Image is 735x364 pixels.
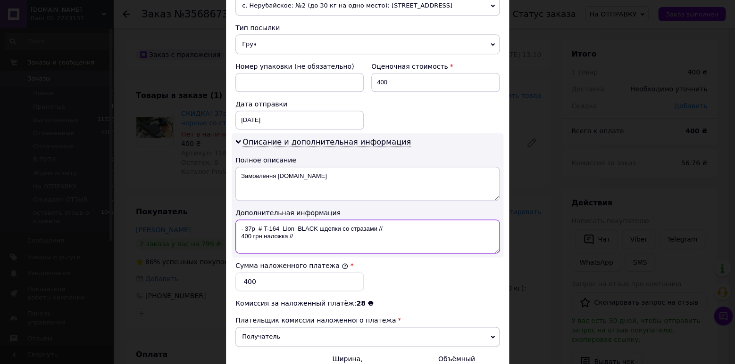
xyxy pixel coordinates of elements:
span: Плательщик комиссии наложенного платежа [235,316,396,324]
div: Оценочная стоимость [371,62,500,71]
div: Полное описание [235,155,500,165]
span: Получатель [235,327,500,347]
span: 28 ₴ [356,299,373,307]
textarea: - 37р # T-164 Lion BLACK шдепки со стразами // 400 грн наложка // [235,219,500,253]
span: Описание и дополнительная информация [242,138,411,147]
div: Дата отправки [235,99,364,109]
div: Номер упаковки (не обязательно) [235,62,364,71]
textarea: Замовлення [DOMAIN_NAME] [235,167,500,201]
span: Груз [235,34,500,54]
div: Комиссия за наложенный платёж: [235,299,500,308]
label: Сумма наложенного платежа [235,262,348,269]
div: Дополнительная информация [235,208,500,218]
span: Тип посылки [235,24,280,32]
